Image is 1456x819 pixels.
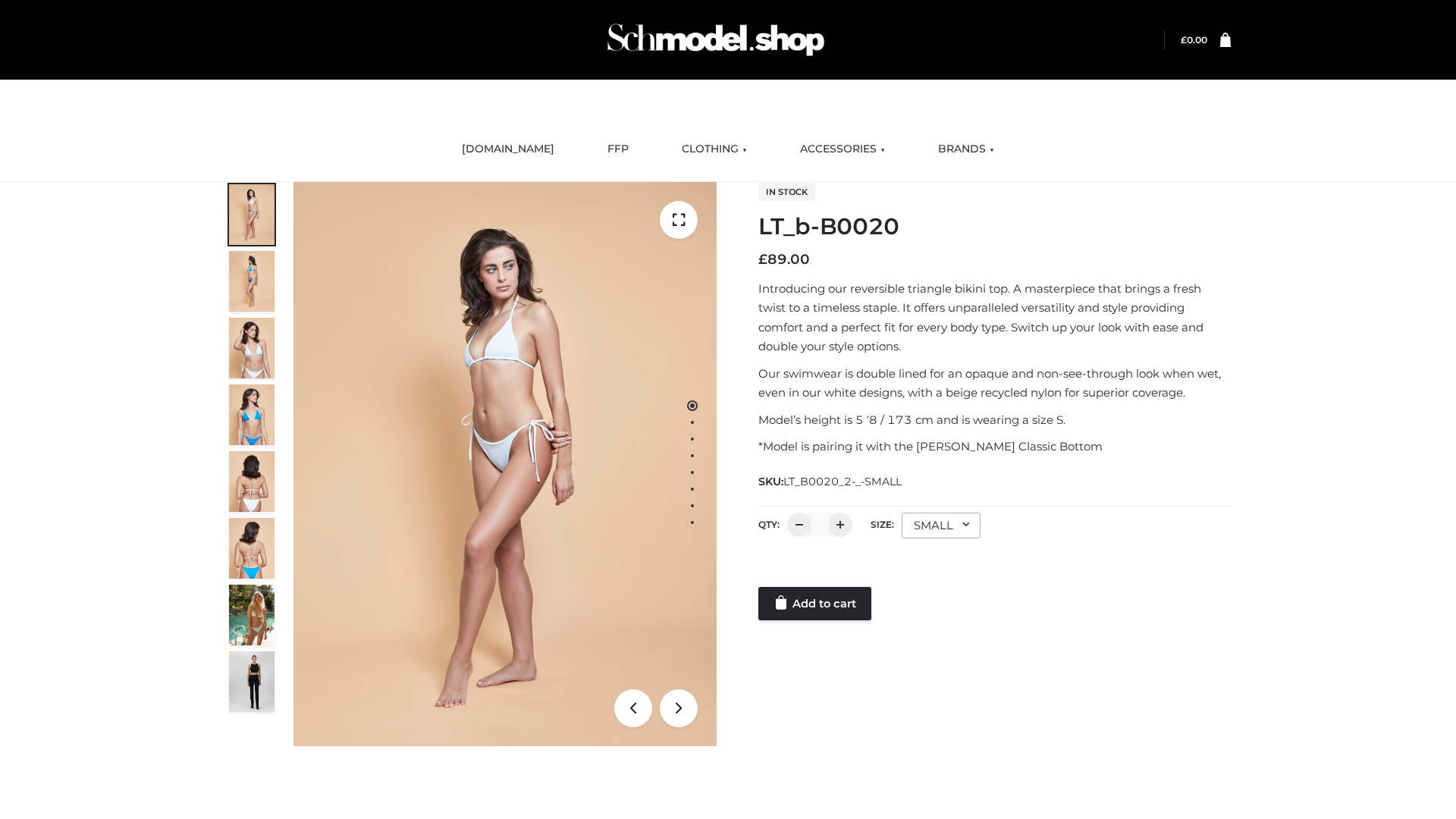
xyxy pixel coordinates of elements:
bdi: 0.00 [1181,34,1207,45]
img: ArielClassicBikiniTop_CloudNine_AzureSky_OW114ECO_8-scaled.jpg [229,518,275,579]
a: Add to cart [758,587,871,620]
img: ArielClassicBikiniTop_CloudNine_AzureSky_OW114ECO_4-scaled.jpg [229,384,275,445]
span: LT_B0020_2-_-SMALL [783,475,902,488]
p: Model’s height is 5 ‘8 / 173 cm and is wearing a size S. [758,410,1231,430]
span: £ [758,251,767,268]
img: ArielClassicBikiniTop_CloudNine_AzureSky_OW114ECO_7-scaled.jpg [229,451,275,512]
a: CLOTHING [670,133,758,166]
p: Introducing our reversible triangle bikini top. A masterpiece that brings a fresh twist to a time... [758,279,1231,356]
span: SKU: [758,472,903,491]
h1: LT_b-B0020 [758,213,1231,240]
span: In stock [758,183,815,201]
img: Schmodel Admin 964 [602,10,830,70]
bdi: 89.00 [758,251,810,268]
img: ArielClassicBikiniTop_CloudNine_AzureSky_OW114ECO_3-scaled.jpg [229,318,275,378]
p: Our swimwear is double lined for an opaque and non-see-through look when wet, even in our white d... [758,364,1231,403]
img: 49df5f96394c49d8b5cbdcda3511328a.HD-1080p-2.5Mbps-49301101_thumbnail.jpg [229,651,275,712]
label: QTY: [758,519,780,530]
a: FFP [596,133,640,166]
img: ArielClassicBikiniTop_CloudNine_AzureSky_OW114ECO_1-scaled.jpg [229,184,275,245]
a: BRANDS [927,133,1006,166]
label: Size: [871,519,894,530]
span: £ [1181,34,1187,45]
img: ArielClassicBikiniTop_CloudNine_AzureSky_OW114ECO_1 [293,182,717,746]
a: ACCESSORIES [789,133,896,166]
img: Arieltop_CloudNine_AzureSky2.jpg [229,585,275,645]
a: £0.00 [1181,34,1207,45]
img: ArielClassicBikiniTop_CloudNine_AzureSky_OW114ECO_2-scaled.jpg [229,251,275,312]
div: SMALL [902,513,981,538]
a: [DOMAIN_NAME] [450,133,566,166]
p: *Model is pairing it with the [PERSON_NAME] Classic Bottom [758,437,1231,457]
